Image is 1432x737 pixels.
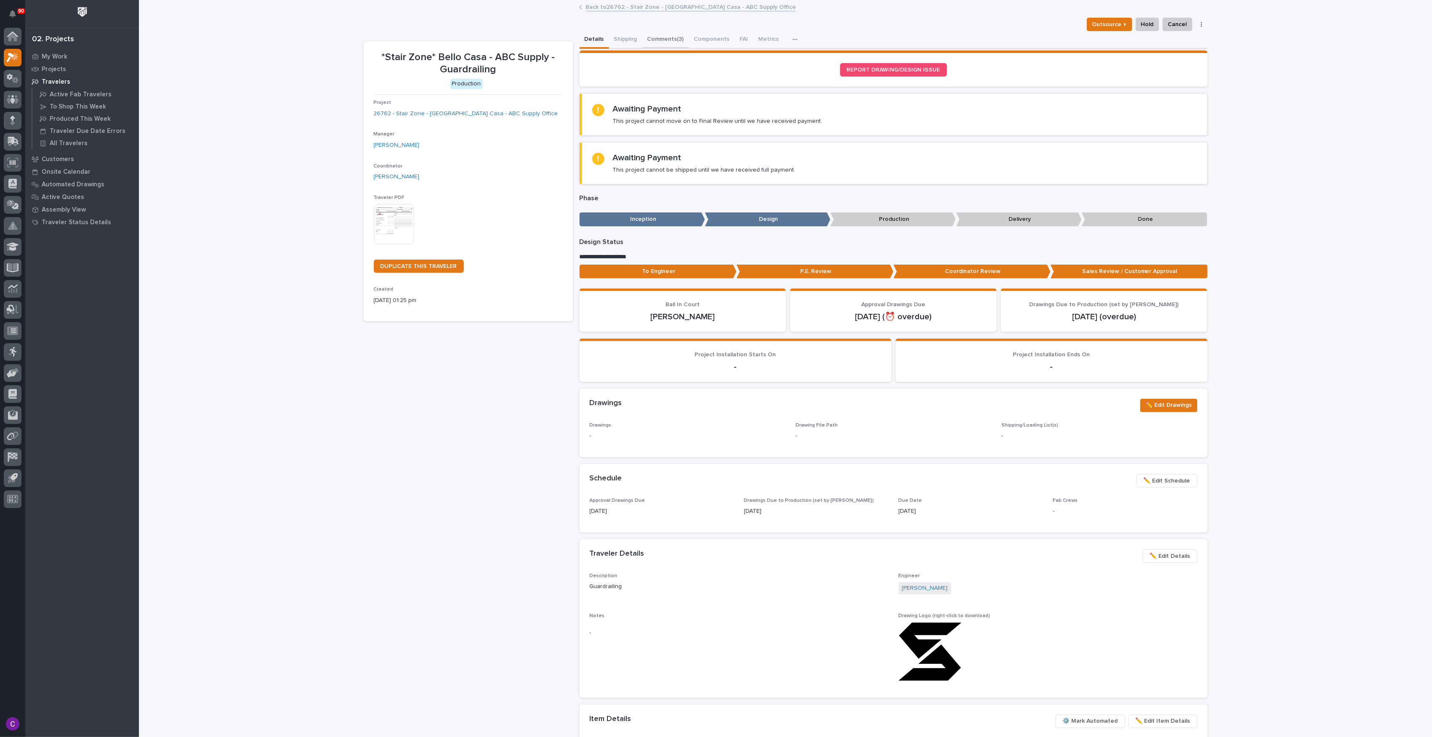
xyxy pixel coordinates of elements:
[374,260,464,273] a: DUPLICATE THIS TRAVELER
[1140,399,1198,412] button: ✏️ Edit Drawings
[50,115,111,123] p: Produced This Week
[374,287,394,292] span: Created
[42,206,86,214] p: Assembly View
[42,194,84,201] p: Active Quotes
[840,63,947,77] a: REPORT DRAWING/DESIGN ISSUE
[1137,474,1198,488] button: ✏️ Edit Schedule
[899,623,962,681] img: UBfgG9gBr7YZ447NXOmIu5V936oLsZqXNKSdFO_P5I4
[25,191,139,203] a: Active Quotes
[374,100,391,105] span: Project
[42,66,66,73] p: Projects
[1143,549,1198,563] button: ✏️ Edit Details
[25,63,139,75] a: Projects
[1001,423,1058,428] span: Shipping/Loading List(s)
[796,432,797,440] p: -
[590,498,645,503] span: Approval Drawings Due
[32,125,139,137] a: Traveler Due Date Errors
[25,203,139,216] a: Assembly View
[580,31,609,49] button: Details
[4,715,21,733] button: users-avatar
[744,498,874,503] span: Drawings Due to Production (set by [PERSON_NAME])
[590,549,644,559] h2: Traveler Details
[590,362,881,372] p: -
[753,31,784,49] button: Metrics
[42,168,90,176] p: Onsite Calendar
[737,265,894,278] p: P.E. Review
[32,113,139,125] a: Produced This Week
[374,296,563,305] p: [DATE] 01:25 pm
[32,137,139,149] a: All Travelers
[590,613,605,618] span: Notes
[580,265,737,278] p: To Engineer
[613,153,681,163] h2: Awaiting Payment
[32,35,74,44] div: 02. Projects
[374,132,395,137] span: Manager
[1129,715,1198,728] button: ✏️ Edit Item Details
[374,141,420,150] a: [PERSON_NAME]
[899,613,990,618] span: Drawing Logo (right-click to download)
[642,31,689,49] button: Comments (3)
[902,584,948,593] a: [PERSON_NAME]
[25,178,139,191] a: Automated Drawings
[374,109,558,118] a: 26762 - Stair Zone - [GEOGRAPHIC_DATA] Casa - ABC Supply Office
[1144,476,1190,486] span: ✏️ Edit Schedule
[42,78,70,86] p: Travelers
[374,172,420,181] a: [PERSON_NAME]
[796,423,838,428] span: Drawing File Path
[50,140,88,147] p: All Travelers
[1136,716,1190,726] span: ✏️ Edit Item Details
[830,212,956,226] p: Production
[590,399,622,408] h2: Drawings
[666,302,700,308] span: Ball In Court
[450,79,483,89] div: Production
[1063,716,1118,726] span: ⚙️ Mark Automated
[1092,19,1127,29] span: Outsource ↑
[25,50,139,63] a: My Work
[42,181,104,188] p: Automated Drawings
[50,127,125,135] p: Traveler Due Date Errors
[689,31,735,49] button: Components
[374,164,403,169] span: Coordinator
[744,507,889,516] p: [DATE]
[590,432,785,440] p: -
[1146,400,1192,410] span: ✏️ Edit Drawings
[590,423,612,428] span: Drawings
[899,573,920,578] span: Engineer
[1087,18,1132,31] button: Outsource ↑
[32,88,139,100] a: Active Fab Travelers
[613,117,822,125] p: This project cannot move on to Final Review until we have received payment.
[590,507,734,516] p: [DATE]
[42,53,67,61] p: My Work
[580,212,705,226] p: Inception
[590,628,889,637] p: -
[4,5,21,23] button: Notifications
[894,265,1051,278] p: Coordinator Review
[590,312,776,322] p: [PERSON_NAME]
[1011,312,1198,322] p: [DATE] (overdue)
[735,31,753,49] button: FAI
[580,194,1208,202] p: Phase
[25,153,139,165] a: Customers
[1141,19,1154,29] span: Hold
[899,507,1043,516] p: [DATE]
[590,715,631,724] h2: Item Details
[580,238,1208,246] p: Design Status
[1051,265,1208,278] p: Sales Review / Customer Approval
[374,195,405,200] span: Traveler PDF
[42,156,74,163] p: Customers
[847,67,940,73] span: REPORT DRAWING/DESIGN ISSUE
[75,4,90,20] img: Workspace Logo
[25,75,139,88] a: Travelers
[1053,498,1078,503] span: Fab Crews
[32,101,139,112] a: To Shop This Week
[609,31,642,49] button: Shipping
[590,573,618,578] span: Description
[42,219,111,226] p: Traveler Status Details
[1056,715,1125,728] button: ⚙️ Mark Automated
[899,498,922,503] span: Due Date
[374,51,563,76] p: *Stair Zone* Bello Casa - ABC Supply - Guardrailing
[19,8,24,14] p: 90
[1163,18,1192,31] button: Cancel
[11,10,21,24] div: Notifications90
[586,2,796,11] a: Back to26762 - Stair Zone - [GEOGRAPHIC_DATA] Casa - ABC Supply Office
